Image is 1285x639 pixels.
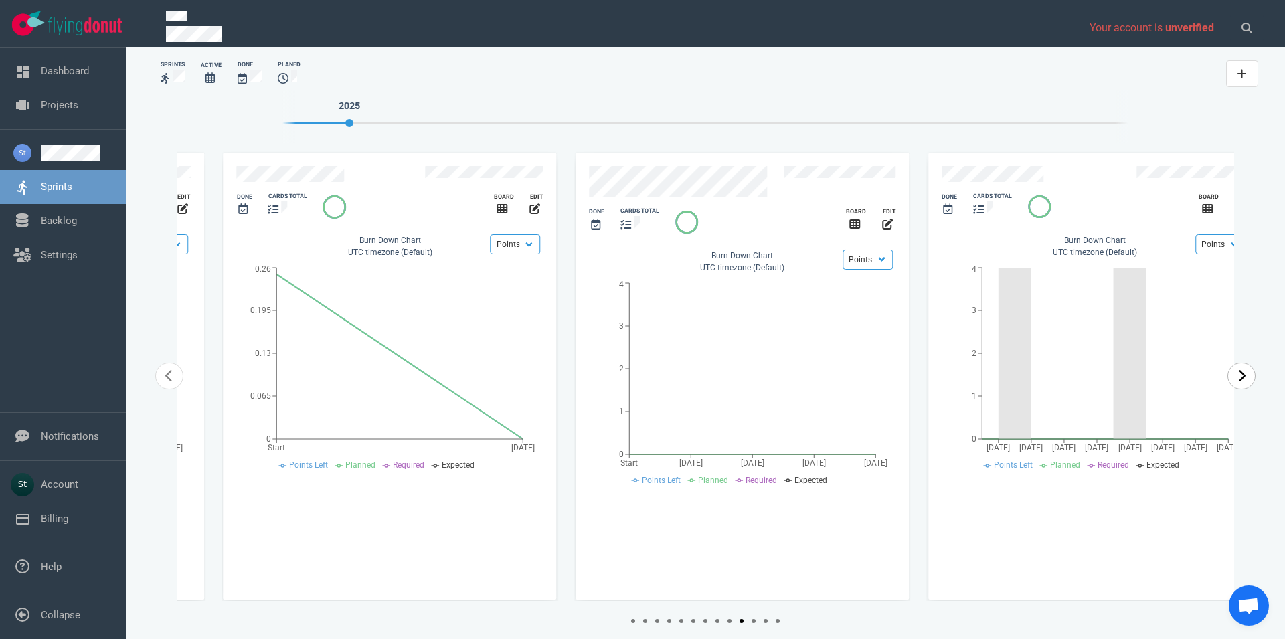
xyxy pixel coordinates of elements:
span: Planned [698,476,728,485]
a: Settings [41,249,78,261]
div: slide 11 of 15 [566,143,919,609]
section: carousel-slider [177,143,1234,609]
button: slide 9 bullet [723,612,736,629]
div: cards total [620,207,659,215]
div: edit [530,193,543,201]
button: slide 12 bullet [760,612,772,629]
button: slide 13 bullet [772,612,784,629]
img: Flying Donut text logo [48,17,122,35]
div: Board [1199,193,1219,201]
div: cards total [973,192,1012,201]
div: UTC timezone (Default) [589,250,895,276]
tspan: Start [268,443,286,452]
tspan: 0 [619,450,624,459]
div: Done [589,207,604,216]
a: Help [41,561,62,573]
button: slide 6 bullet [687,612,699,629]
span: Expected [1146,460,1179,470]
span: Planned [1050,460,1080,470]
tspan: [DATE] [1118,443,1141,452]
tspan: [DATE] [1019,443,1043,452]
a: Dashboard [41,65,89,77]
tspan: 1 [619,407,624,416]
div: Board [846,207,866,216]
button: slide 11 bullet [748,612,760,629]
tspan: [DATE] [741,458,764,467]
span: Expected [794,476,827,485]
button: slide 2 bullet [639,612,651,629]
span: Expected [442,460,475,470]
tspan: [DATE] [802,458,826,467]
span: Points Left [994,460,1033,470]
a: Sprints [41,181,72,193]
a: Board [846,207,866,232]
div: Planed [278,60,301,69]
tspan: 4 [619,280,624,289]
tspan: 0.13 [256,349,272,358]
span: Your account is [1090,21,1214,34]
button: slide 3 bullet [651,612,663,629]
tspan: 0.26 [256,264,272,274]
tspan: 1 [972,391,976,401]
tspan: [DATE] [679,458,703,467]
a: Backlog [41,215,77,227]
div: cards total [268,192,307,201]
div: UTC timezone (Default) [942,234,1248,261]
div: Board [494,193,514,201]
span: Burn Down Chart [359,236,421,245]
tspan: 0 [267,434,272,444]
span: Required [393,460,424,470]
div: Sprints [161,60,185,69]
span: Planned [345,460,375,470]
tspan: 2 [619,364,624,373]
tspan: Start [620,458,638,467]
button: slide 1 bullet [627,612,639,629]
tspan: [DATE] [1183,443,1207,452]
tspan: 2 [972,349,976,358]
span: 2025 [339,100,360,112]
tspan: [DATE] [987,443,1010,452]
div: slide 10 of 15 [213,143,566,609]
div: Active [201,61,222,70]
tspan: [DATE] [1052,443,1076,452]
div: slide 12 of 15 [919,143,1272,609]
a: Board [494,193,514,217]
span: Points Left [289,460,328,470]
tspan: 4 [972,264,976,274]
tspan: 0.195 [251,306,272,315]
div: Open chat [1229,585,1269,626]
tspan: [DATE] [864,458,887,467]
a: Board [1199,193,1219,217]
a: Projects [41,99,78,111]
tspan: [DATE] [1216,443,1239,452]
span: Points Left [642,476,681,485]
div: Done [238,60,262,69]
button: slide 7 bullet [699,612,711,629]
tspan: [DATE] [1085,443,1108,452]
tspan: 3 [972,306,976,315]
tspan: 0.065 [251,391,272,401]
a: Account [41,478,78,490]
tspan: 0 [972,434,976,444]
span: Burn Down Chart [1064,236,1126,245]
button: slide 8 bullet [711,612,723,629]
tspan: 3 [619,321,624,331]
tspan: [DATE] [511,443,535,452]
tspan: [DATE] [1150,443,1174,452]
span: unverified [1165,21,1214,34]
div: Done [237,193,252,201]
a: Notifications [41,430,99,442]
a: Billing [41,513,68,525]
div: Done [942,193,957,201]
span: Required [1098,460,1129,470]
span: Burn Down Chart [711,251,773,260]
button: slide 5 bullet [675,612,687,629]
button: slide 10 bullet [736,612,748,629]
span: Required [746,476,777,485]
div: edit [882,207,895,216]
a: Collapse [41,609,80,621]
button: slide 4 bullet [663,612,675,629]
div: UTC timezone (Default) [237,234,543,261]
